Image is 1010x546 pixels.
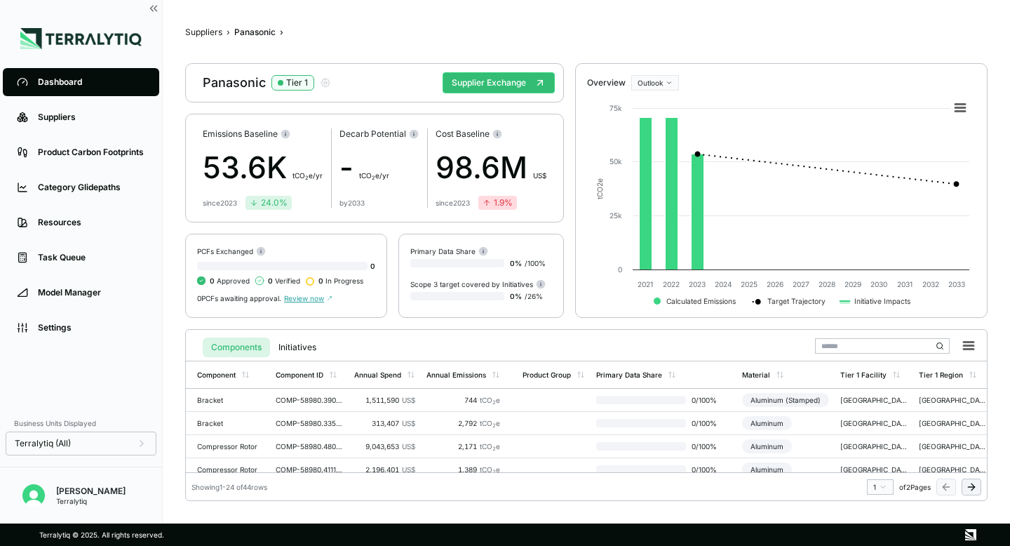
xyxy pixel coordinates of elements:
div: PCFs Exchanged [197,246,375,256]
div: 1,389 [426,465,500,474]
text: 2030 [870,280,887,288]
div: [GEOGRAPHIC_DATA] [840,396,908,404]
div: 98.6M [436,145,546,190]
text: 25k [610,211,622,220]
span: tCO e [480,465,500,474]
div: Component ID [276,371,323,379]
span: US$ [402,419,415,427]
div: Showing 1 - 24 of 44 rows [191,483,267,491]
div: Primary Data Share [410,246,488,256]
div: COMP-58980.335926880101284 [276,419,343,427]
button: Supplier Exchange [443,72,555,93]
div: Task Queue [38,252,145,263]
sub: 2 [305,175,309,181]
text: 2033 [948,280,965,288]
span: 0 [318,277,323,285]
span: t CO e/yr [292,171,323,180]
div: Scope 3 target covered by Initiatives [410,279,546,289]
div: Tier 1 [286,77,308,88]
text: 2031 [897,280,913,288]
span: 0 / 100 % [686,419,731,427]
div: 9,043,653 [354,442,415,451]
span: of 2 Pages [899,483,931,491]
div: [GEOGRAPHIC_DATA] [919,465,986,474]
div: 2,196,401 [354,465,415,474]
text: 2027 [793,280,809,288]
div: Model Manager [38,287,145,298]
span: Outlook [638,79,663,87]
button: Suppliers [185,27,222,38]
sub: 2 [492,399,496,406]
text: tCO e [595,178,604,199]
div: [GEOGRAPHIC_DATA] [919,442,986,451]
div: since 2023 [203,199,237,207]
div: COMP-58980.411168263409705 [276,465,343,474]
span: US$ [533,171,546,180]
button: 1 [867,479,894,495]
span: 0 / 100 % [686,442,731,451]
text: 2029 [844,280,861,288]
div: Aluminum [742,439,792,453]
span: US$ [402,442,415,451]
div: Compressor Rotor [197,465,264,474]
div: Dashboard [38,76,145,88]
div: Terralytiq [56,497,126,505]
span: › [227,27,230,38]
div: 313,407 [354,419,415,427]
div: [GEOGRAPHIC_DATA] [840,419,908,427]
div: Annual Spend [354,371,401,379]
div: COMP-58980.390218432631029 [276,396,343,404]
span: 0 [268,277,273,285]
span: Verified [268,277,300,285]
div: Panasonic [203,74,331,91]
div: 2,792 [426,419,500,427]
text: 0 [618,265,622,274]
div: - [339,145,419,190]
div: 2,171 [426,442,500,451]
button: Components [203,338,270,357]
text: Initiative Impacts [854,297,910,306]
span: 0 / 100 % [686,465,731,474]
div: by 2033 [339,199,365,207]
div: Emissions Baseline [203,128,323,140]
div: Primary Data Share [596,371,662,379]
div: 53.6K [203,145,323,190]
div: [GEOGRAPHIC_DATA] [919,396,986,404]
button: Initiatives [270,338,325,357]
div: since 2023 [436,199,470,207]
div: Product Carbon Footprints [38,147,145,158]
text: Target Trajectory [767,297,826,306]
div: [GEOGRAPHIC_DATA] [919,419,986,427]
div: Business Units Displayed [6,415,156,432]
div: COMP-58980.480723360852326 [276,442,343,451]
button: Outlook [631,75,679,91]
div: Component [197,371,236,379]
div: 1.9 % [483,197,513,208]
span: › [280,27,283,38]
span: Terralytiq (All) [15,438,71,449]
span: 0 / 100 % [686,396,731,404]
sub: 2 [492,446,496,452]
span: 0 % [510,259,522,267]
div: Bracket [197,419,264,427]
span: Approved [210,277,250,285]
span: US$ [402,465,415,474]
span: In Progress [318,277,363,285]
div: Panasonic [234,27,276,38]
span: 0 [210,277,215,285]
sub: 2 [492,422,496,429]
span: tCO e [480,419,500,427]
sub: 2 [372,175,375,181]
text: 2028 [819,280,835,288]
div: Annual Emissions [426,371,486,379]
sub: 2 [492,469,496,475]
text: 75k [610,104,622,112]
span: 0 % [510,292,522,300]
button: Open user button [17,479,50,512]
div: Tier 1 Facility [840,371,887,379]
div: 744 [426,396,500,404]
text: 50k [610,157,622,166]
div: [GEOGRAPHIC_DATA] [840,465,908,474]
div: 24.0 % [250,197,288,208]
div: Aluminum [742,416,792,430]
